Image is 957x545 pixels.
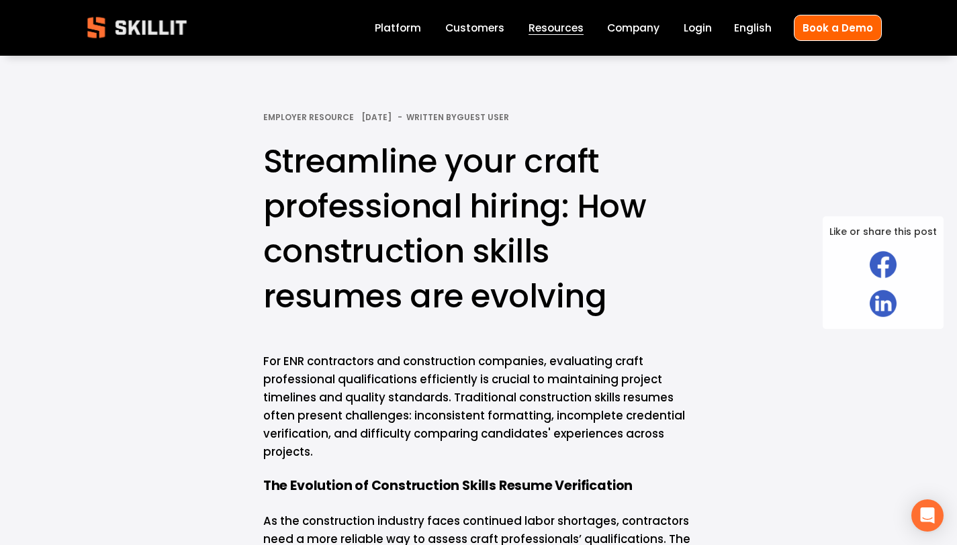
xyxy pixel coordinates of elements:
div: Open Intercom Messenger [911,499,944,532]
img: Facebook [870,251,897,278]
a: Customers [445,19,504,37]
img: Skillit [76,7,198,48]
span: English [734,20,772,36]
a: Employer Resource [263,111,354,123]
a: Login [684,19,712,37]
p: For ENR contractors and construction companies, evaluating craft professional qualifications effi... [263,352,694,460]
span: Like or share this post [829,223,937,241]
a: folder dropdown [529,19,584,37]
img: LinkedIn [870,290,897,317]
h1: Streamline your craft professional hiring: How construction skills resumes are evolving [263,139,694,319]
div: Written By [406,113,509,122]
span: Resources [529,20,584,36]
a: Platform [375,19,421,37]
span: [DATE] [361,111,392,123]
strong: The Evolution of Construction Skills Resume Verification [263,476,633,498]
a: Company [607,19,659,37]
div: language picker [734,19,772,37]
a: Book a Demo [794,15,882,41]
a: Guest User [457,111,509,123]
